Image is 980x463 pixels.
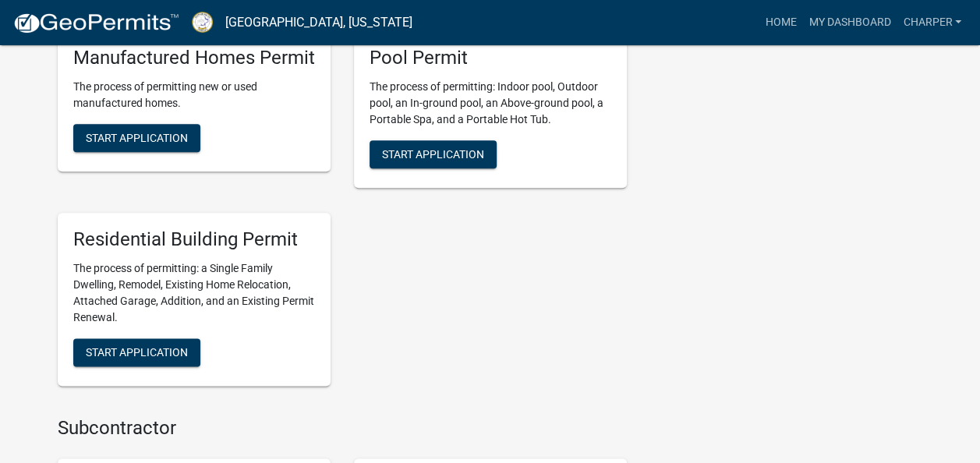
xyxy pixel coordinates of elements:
p: The process of permitting new or used manufactured homes. [73,79,315,111]
h5: Manufactured Homes Permit [73,47,315,69]
a: charper [897,8,968,37]
span: Start Application [86,345,188,358]
button: Start Application [370,140,497,168]
button: Start Application [73,124,200,152]
span: Start Application [382,148,484,161]
p: The process of permitting: Indoor pool, Outdoor pool, an In-ground pool, an Above-ground pool, a ... [370,79,611,128]
h5: Residential Building Permit [73,228,315,251]
button: Start Application [73,338,200,366]
a: My Dashboard [802,8,897,37]
a: Home [759,8,802,37]
h5: Pool Permit [370,47,611,69]
p: The process of permitting: a Single Family Dwelling, Remodel, Existing Home Relocation, Attached ... [73,260,315,326]
h4: Subcontractor [58,417,627,440]
a: [GEOGRAPHIC_DATA], [US_STATE] [225,9,412,36]
span: Start Application [86,132,188,144]
img: Putnam County, Georgia [192,12,213,33]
